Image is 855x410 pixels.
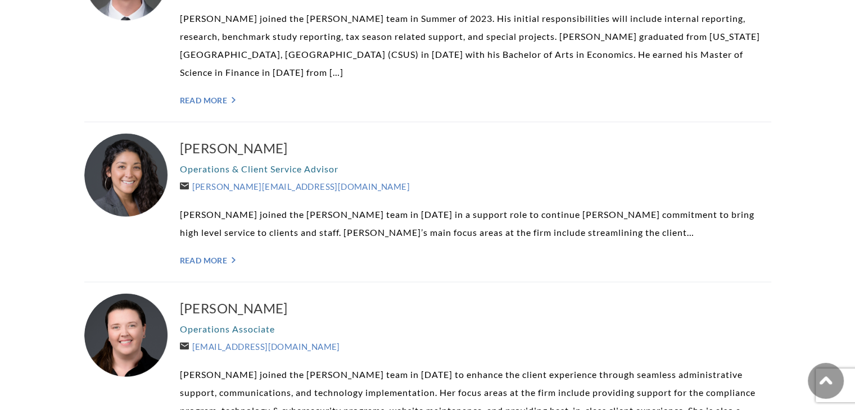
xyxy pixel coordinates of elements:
a: [PERSON_NAME][EMAIL_ADDRESS][DOMAIN_NAME] [180,181,410,192]
p: [PERSON_NAME] joined the [PERSON_NAME] team in [DATE] in a support role to continue [PERSON_NAME]... [180,206,771,242]
p: Operations & Client Service Advisor [180,160,771,178]
a: [PERSON_NAME] [180,139,771,157]
a: [PERSON_NAME] [180,299,771,317]
a: Read More "> [180,95,771,105]
p: [PERSON_NAME] joined the [PERSON_NAME] team in Summer of 2023. His initial responsibilities will ... [180,10,771,81]
a: Read More "> [180,256,771,265]
p: Operations Associate [180,320,771,338]
a: [EMAIL_ADDRESS][DOMAIN_NAME] [180,341,340,352]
